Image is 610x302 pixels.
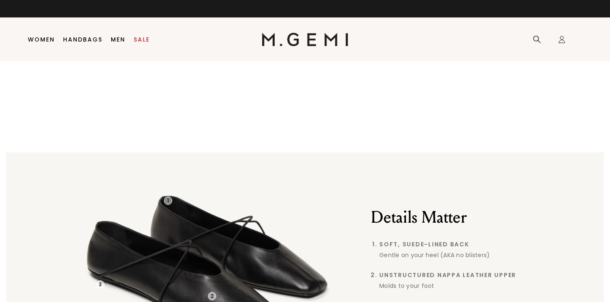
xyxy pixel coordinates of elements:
h2: Details Matter [371,207,538,227]
span: Unstructured Nappa Leather Upper [379,272,538,278]
div: 3 [96,280,105,289]
a: Sale [134,36,150,43]
img: M.Gemi [262,33,349,46]
div: Gentle on your heel (AKA no blisters) [379,251,538,259]
a: Handbags [63,36,102,43]
div: 1 [164,196,172,205]
div: 2 [208,292,216,300]
div: Molds to your foot [379,282,538,290]
a: Women [28,36,55,43]
a: Men [111,36,125,43]
span: Soft, Suede-Lined Back [379,241,538,248]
